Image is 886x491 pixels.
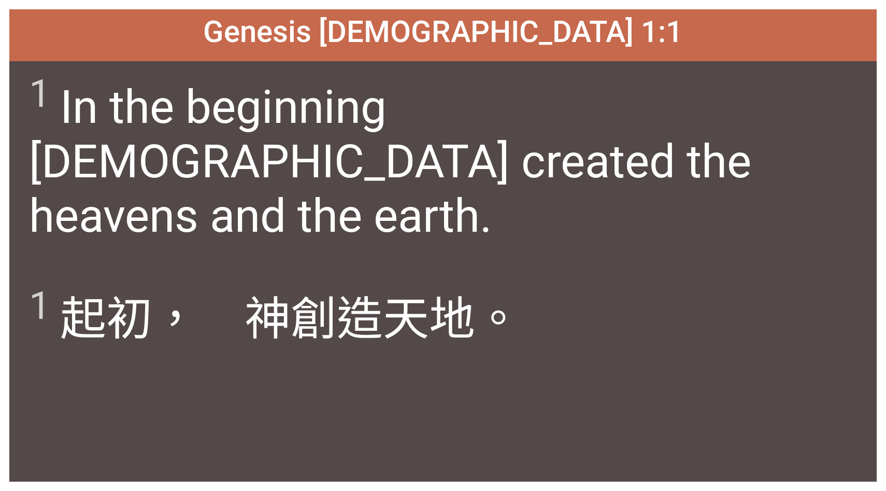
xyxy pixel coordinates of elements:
sup: 1 [29,283,51,328]
wh7225: ， 神 [152,292,521,346]
span: Genesis [DEMOGRAPHIC_DATA] 1:1 [203,14,683,49]
sup: 1 [29,71,51,116]
wh1254: 天 [383,292,521,346]
span: 起初 [29,282,522,348]
span: In the beginning [DEMOGRAPHIC_DATA] created the heavens and the earth. [29,71,857,243]
wh8064: 地 [429,292,521,346]
wh430: 創造 [291,292,521,346]
wh776: 。 [475,292,521,346]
